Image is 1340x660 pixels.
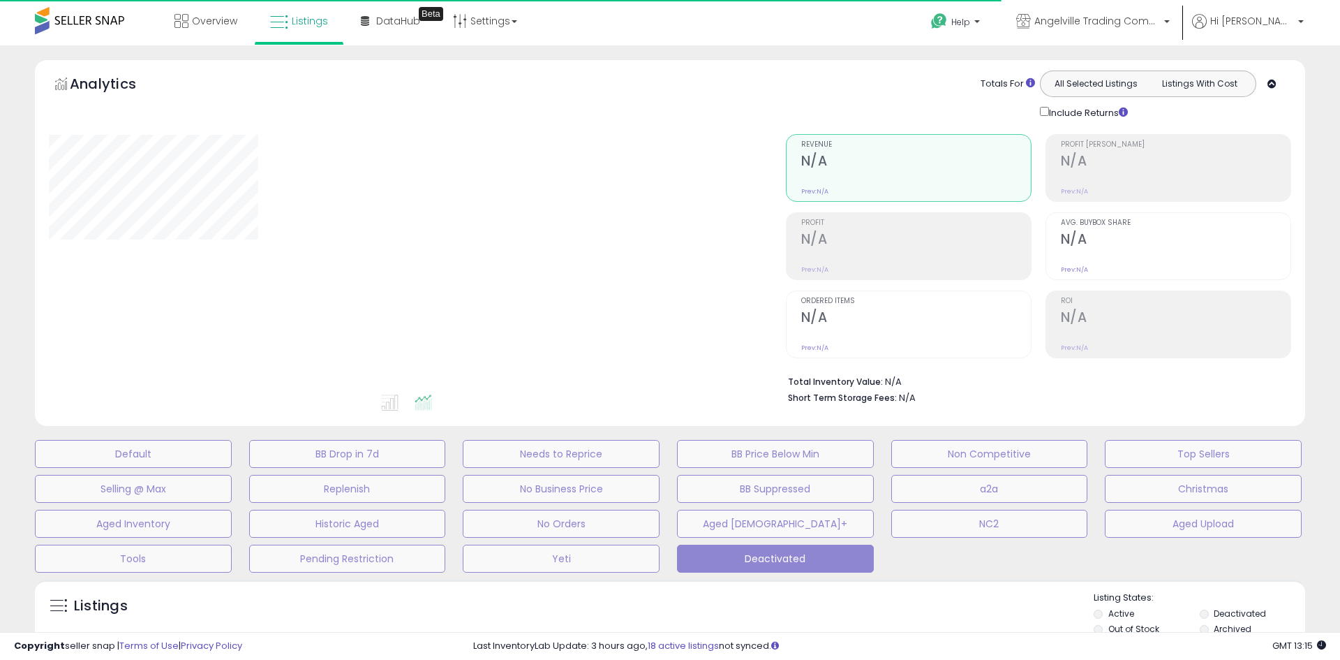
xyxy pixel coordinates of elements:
button: Aged Inventory [35,510,232,538]
div: seller snap | | [14,640,242,653]
span: Avg. Buybox Share [1061,219,1290,227]
button: Aged Upload [1105,510,1302,538]
button: a2a [891,475,1088,503]
button: BB Drop in 7d [249,440,446,468]
small: Prev: N/A [801,344,828,352]
button: Tools [35,545,232,573]
button: NC2 [891,510,1088,538]
span: Help [951,16,970,28]
span: ROI [1061,298,1290,305]
button: Top Sellers [1105,440,1302,468]
button: Yeti [463,545,660,573]
button: Default [35,440,232,468]
i: Get Help [930,13,948,30]
button: BB Suppressed [677,475,874,503]
span: Hi [PERSON_NAME] [1210,14,1294,28]
h2: N/A [1061,309,1290,328]
small: Prev: N/A [801,187,828,196]
button: Christmas [1105,475,1302,503]
a: Hi [PERSON_NAME] [1192,14,1304,45]
h2: N/A [1061,153,1290,172]
b: Short Term Storage Fees: [788,392,897,404]
button: No Business Price [463,475,660,503]
span: N/A [899,391,916,404]
button: All Selected Listings [1044,75,1148,93]
span: Listings [292,14,328,28]
h2: N/A [1061,231,1290,250]
button: Pending Restriction [249,545,446,573]
button: Historic Aged [249,510,446,538]
li: N/A [788,372,1281,389]
strong: Copyright [14,639,65,652]
span: Profit [PERSON_NAME] [1061,141,1290,149]
button: Selling @ Max [35,475,232,503]
button: Replenish [249,475,446,503]
a: Help [920,2,994,45]
span: Angelville Trading Company [1034,14,1160,28]
span: Ordered Items [801,298,1031,305]
button: Aged [DEMOGRAPHIC_DATA]+ [677,510,874,538]
b: Total Inventory Value: [788,376,883,388]
button: Needs to Reprice [463,440,660,468]
h2: N/A [801,231,1031,250]
h2: N/A [801,153,1031,172]
small: Prev: N/A [1061,344,1088,352]
span: Overview [192,14,237,28]
button: BB Price Below Min [677,440,874,468]
div: Include Returns [1029,104,1145,120]
button: Listings With Cost [1147,75,1251,93]
button: Deactivated [677,545,874,573]
span: DataHub [376,14,420,28]
h5: Analytics [70,74,163,97]
span: Profit [801,219,1031,227]
div: Tooltip anchor [419,7,443,21]
button: No Orders [463,510,660,538]
h2: N/A [801,309,1031,328]
div: Totals For [981,78,1035,91]
span: Revenue [801,141,1031,149]
small: Prev: N/A [1061,265,1088,274]
small: Prev: N/A [1061,187,1088,196]
small: Prev: N/A [801,265,828,274]
button: Non Competitive [891,440,1088,468]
